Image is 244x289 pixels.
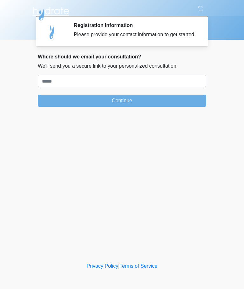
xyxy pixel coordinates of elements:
[31,5,70,21] img: Hydrate IV Bar - Arcadia Logo
[119,263,157,269] a: Terms of Service
[43,22,62,41] img: Agent Avatar
[38,54,206,60] h2: Where should we email your consultation?
[87,263,119,269] a: Privacy Policy
[38,95,206,107] button: Continue
[74,31,197,38] div: Please provide your contact information to get started.
[118,263,119,269] a: |
[38,62,206,70] p: We'll send you a secure link to your personalized consultation.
